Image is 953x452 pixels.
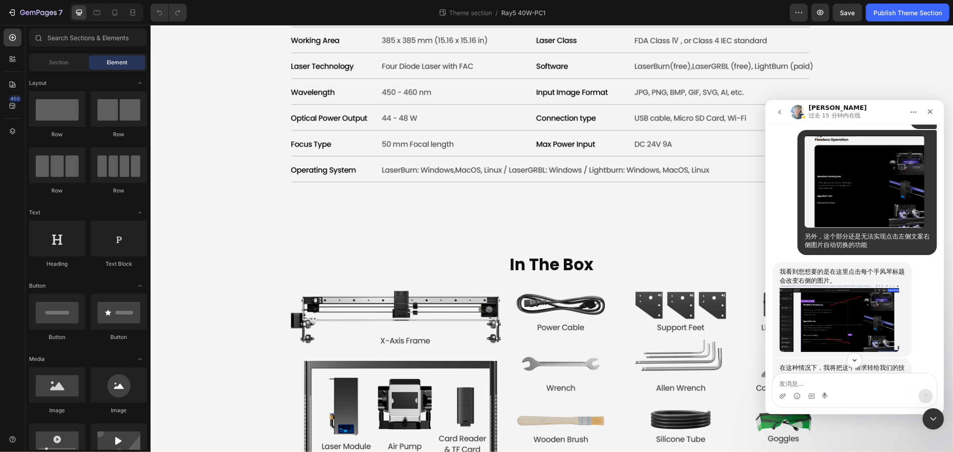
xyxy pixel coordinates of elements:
[133,76,147,90] span: Toggle open
[29,333,85,341] div: Button
[923,408,944,430] iframe: Intercom live chat
[873,8,942,17] div: Publish Theme Section
[133,279,147,293] span: Toggle open
[29,130,85,138] div: Row
[133,205,147,220] span: Toggle open
[29,187,85,195] div: Row
[866,4,949,21] button: Publish Theme Section
[501,8,546,17] span: Ray5 40W-PC1
[29,209,40,217] span: Text
[8,95,21,102] div: 450
[4,4,67,21] button: 7
[29,29,147,46] input: Search Sections & Elements
[50,59,69,67] span: Section
[765,100,944,414] iframe: Intercom live chat
[29,355,45,363] span: Media
[91,187,147,195] div: Row
[140,229,662,251] h2: In The Box
[840,9,855,17] span: Save
[29,260,85,268] div: Heading
[91,333,147,341] div: Button
[91,130,147,138] div: Row
[29,79,46,87] span: Layout
[29,406,85,414] div: Image
[447,8,494,17] span: Theme section
[29,282,46,290] span: Button
[151,25,953,452] iframe: Design area
[91,406,147,414] div: Image
[133,352,147,366] span: Toggle open
[107,59,127,67] span: Element
[833,4,862,21] button: Save
[59,7,63,18] p: 7
[495,8,498,17] span: /
[151,4,187,21] div: Undo/Redo
[91,260,147,268] div: Text Block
